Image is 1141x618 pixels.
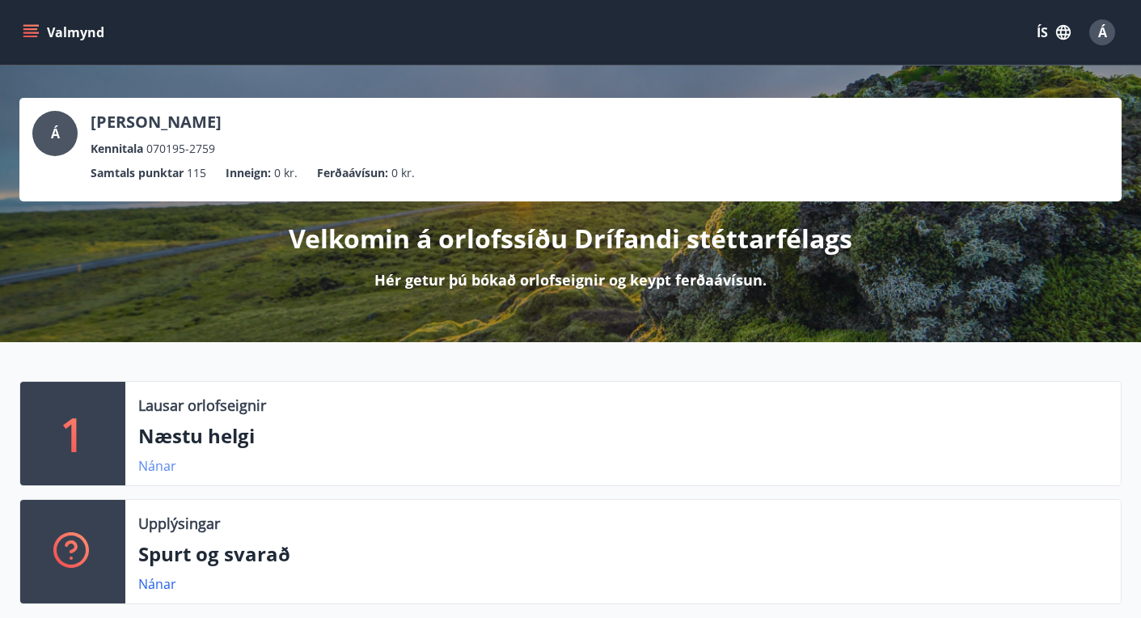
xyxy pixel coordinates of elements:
[138,575,176,593] a: Nánar
[91,164,184,182] p: Samtals punktar
[317,164,388,182] p: Ferðaávísun :
[1098,23,1107,41] span: Á
[1083,13,1122,52] button: Á
[187,164,206,182] span: 115
[91,111,222,133] p: [PERSON_NAME]
[374,269,767,290] p: Hér getur þú bókað orlofseignir og keypt ferðaávísun.
[226,164,271,182] p: Inneign :
[60,403,86,464] p: 1
[91,140,143,158] p: Kennitala
[19,18,111,47] button: menu
[289,221,852,256] p: Velkomin á orlofssíðu Drífandi stéttarfélags
[1028,18,1080,47] button: ÍS
[391,164,415,182] span: 0 kr.
[138,540,1108,568] p: Spurt og svarað
[51,125,60,142] span: Á
[138,395,266,416] p: Lausar orlofseignir
[146,140,215,158] span: 070195-2759
[274,164,298,182] span: 0 kr.
[138,513,220,534] p: Upplýsingar
[138,422,1108,450] p: Næstu helgi
[138,457,176,475] a: Nánar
